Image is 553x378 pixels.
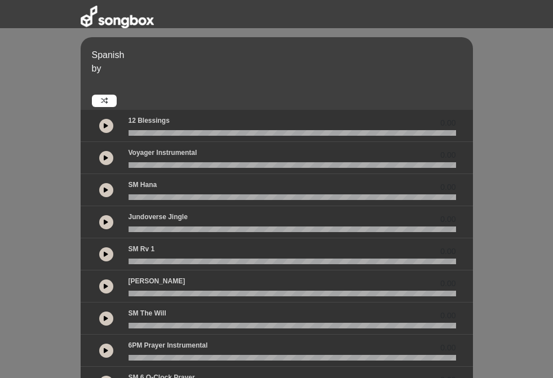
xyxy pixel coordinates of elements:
p: SM Hana [129,180,157,190]
p: SM The Will [129,308,166,318]
span: 0.00 [440,117,455,129]
span: 0.00 [440,342,455,354]
span: 0.00 [440,246,455,257]
span: 0.00 [440,214,455,225]
p: [PERSON_NAME] [129,276,185,286]
span: 0.00 [440,310,455,322]
p: Jundoverse Jingle [129,212,188,222]
img: songbox-logo-white.png [81,6,154,28]
p: Voyager Instrumental [129,148,197,158]
span: by [92,64,101,73]
p: SM Rv 1 [129,244,155,254]
p: 12 Blessings [129,115,170,126]
span: 0.00 [440,181,455,193]
span: 0.00 [440,149,455,161]
p: Spanish [92,48,470,62]
span: 0.00 [440,278,455,290]
p: 6PM Prayer Instrumental [129,340,208,350]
